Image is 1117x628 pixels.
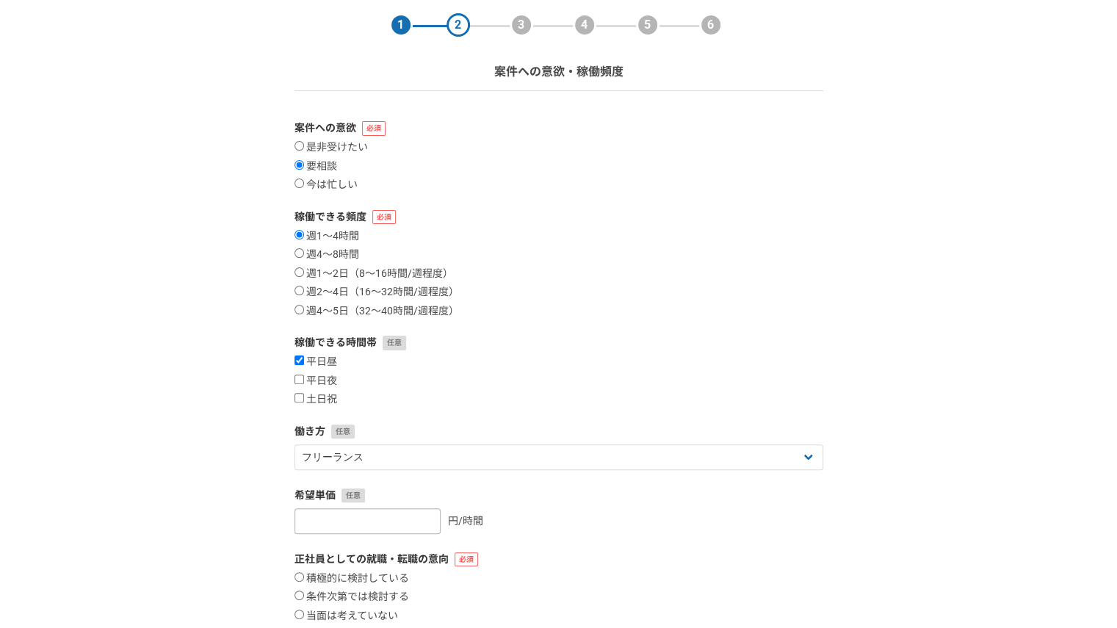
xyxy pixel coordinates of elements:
[294,230,359,243] label: 週1〜4時間
[294,572,409,585] label: 積極的に検討している
[636,13,659,37] div: 5
[294,286,304,295] input: 週2〜4日（16〜32時間/週程度）
[294,375,337,388] label: 平日夜
[294,160,304,170] input: 要相談
[294,248,359,261] label: 週4〜8時間
[294,591,304,600] input: 条件次第では検討する
[294,375,304,384] input: 平日夜
[294,488,823,503] label: 希望単価
[294,178,358,192] label: 今は忙しい
[294,160,337,173] label: 要相談
[510,13,533,37] div: 3
[294,209,823,225] label: 稼働できる頻度
[294,335,823,350] label: 稼働できる時間帯
[294,610,304,619] input: 当面は考えていない
[294,591,409,604] label: 条件次第では検討する
[294,230,304,239] input: 週1〜4時間
[294,286,459,299] label: 週2〜4日（16〜32時間/週程度）
[294,141,304,151] input: 是非受けたい
[294,355,337,369] label: 平日昼
[448,515,483,527] span: 円/時間
[699,13,723,37] div: 6
[294,120,823,136] label: 案件への意欲
[294,305,304,314] input: 週4〜5日（32〜40時間/週程度）
[294,424,823,439] label: 働き方
[294,305,459,318] label: 週4〜5日（32〜40時間/週程度）
[573,13,596,37] div: 4
[294,610,398,623] label: 当面は考えていない
[294,572,304,582] input: 積極的に検討している
[294,393,337,406] label: 土日祝
[294,552,823,567] label: 正社員としての就職・転職の意向
[294,267,453,281] label: 週1〜2日（8〜16時間/週程度）
[294,248,304,258] input: 週4〜8時間
[447,13,470,37] div: 2
[294,267,304,277] input: 週1〜2日（8〜16時間/週程度）
[294,141,368,154] label: 是非受けたい
[294,355,304,365] input: 平日昼
[294,393,304,403] input: 土日祝
[494,63,623,81] p: 案件への意欲・稼働頻度
[294,178,304,188] input: 今は忙しい
[389,13,413,37] div: 1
